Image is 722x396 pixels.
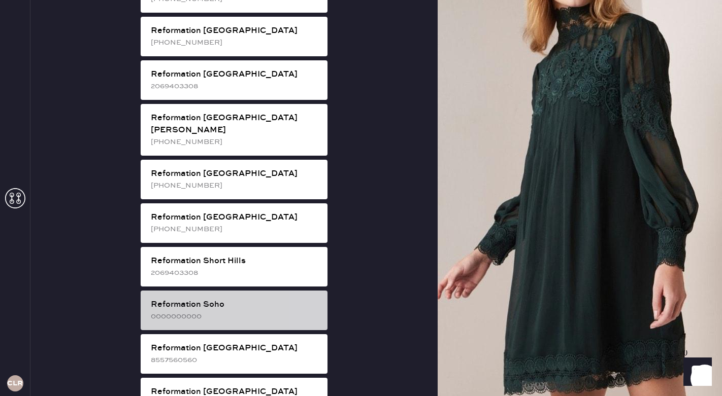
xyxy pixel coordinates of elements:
[151,224,319,235] div: [PHONE_NUMBER]
[151,354,319,366] div: 8557560560
[151,180,319,191] div: [PHONE_NUMBER]
[151,25,319,37] div: Reformation [GEOGRAPHIC_DATA]
[151,81,319,92] div: 2069403308
[674,350,717,394] iframe: Front Chat
[151,299,319,311] div: Reformation Soho
[151,311,319,322] div: 0000000000
[151,168,319,180] div: Reformation [GEOGRAPHIC_DATA]
[151,37,319,48] div: [PHONE_NUMBER]
[7,380,23,387] h3: CLR
[151,136,319,148] div: [PHONE_NUMBER]
[151,112,319,136] div: Reformation [GEOGRAPHIC_DATA][PERSON_NAME]
[151,267,319,278] div: 2069403308
[151,211,319,224] div: Reformation [GEOGRAPHIC_DATA]
[151,255,319,267] div: Reformation Short Hills
[151,68,319,81] div: Reformation [GEOGRAPHIC_DATA]
[151,342,319,354] div: Reformation [GEOGRAPHIC_DATA]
